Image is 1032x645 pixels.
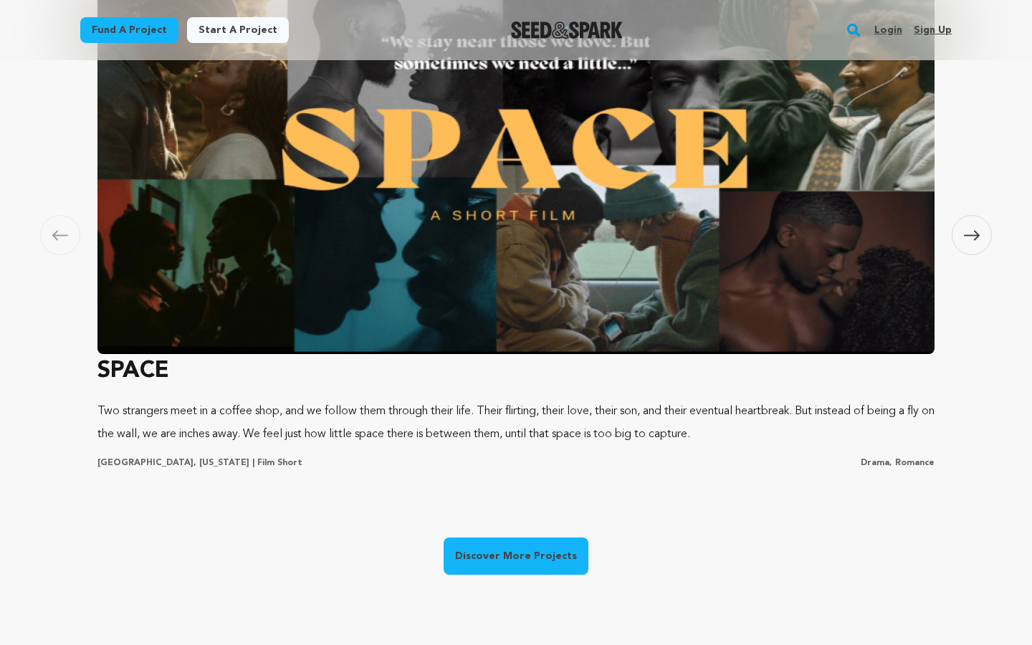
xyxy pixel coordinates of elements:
[444,537,588,575] a: Discover More Projects
[97,354,935,388] h3: SPACE
[861,457,935,469] p: Drama, Romance
[80,17,178,43] a: Fund a project
[874,19,902,42] a: Login
[914,19,952,42] a: Sign up
[511,21,623,39] a: Seed&Spark Homepage
[97,459,254,467] span: [GEOGRAPHIC_DATA], [US_STATE] |
[97,400,935,446] p: Two strangers meet in a coffee shop, and we follow them through their life. Their flirting, their...
[511,21,623,39] img: Seed&Spark Logo Dark Mode
[187,17,289,43] a: Start a project
[257,459,302,467] span: Film Short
